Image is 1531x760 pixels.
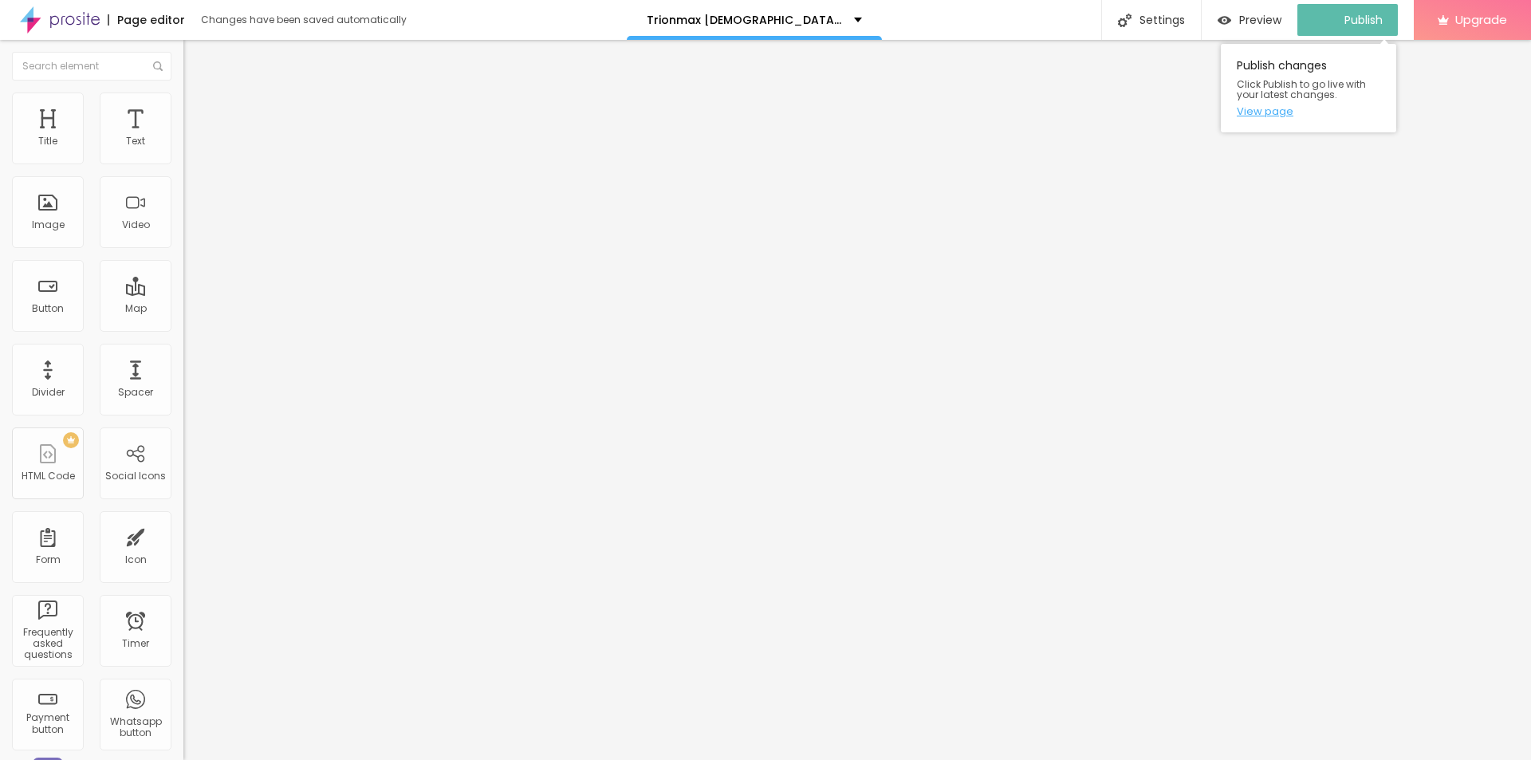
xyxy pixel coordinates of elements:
[183,40,1531,760] iframe: Editor
[104,716,167,739] div: Whatsapp button
[1455,13,1507,26] span: Upgrade
[125,303,147,314] div: Map
[1118,14,1132,27] img: Icone
[1237,79,1380,100] span: Click Publish to go live with your latest changes.
[125,554,147,565] div: Icon
[1237,106,1380,116] a: View page
[126,136,145,147] div: Text
[122,638,149,649] div: Timer
[108,14,185,26] div: Page editor
[1344,14,1383,26] span: Publish
[1221,44,1396,132] div: Publish changes
[16,712,79,735] div: Payment button
[118,387,153,398] div: Spacer
[38,136,57,147] div: Title
[1202,4,1297,36] button: Preview
[32,387,65,398] div: Divider
[1297,4,1398,36] button: Publish
[153,61,163,71] img: Icone
[201,15,407,25] div: Changes have been saved automatically
[122,219,150,230] div: Video
[647,14,842,26] p: Trionmax [DEMOGRAPHIC_DATA][MEDICAL_DATA] Reviews 2025
[105,471,166,482] div: Social Icons
[1218,14,1231,27] img: view-1.svg
[12,52,171,81] input: Search element
[16,627,79,661] div: Frequently asked questions
[22,471,75,482] div: HTML Code
[32,219,65,230] div: Image
[1239,14,1281,26] span: Preview
[36,554,61,565] div: Form
[32,303,64,314] div: Button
